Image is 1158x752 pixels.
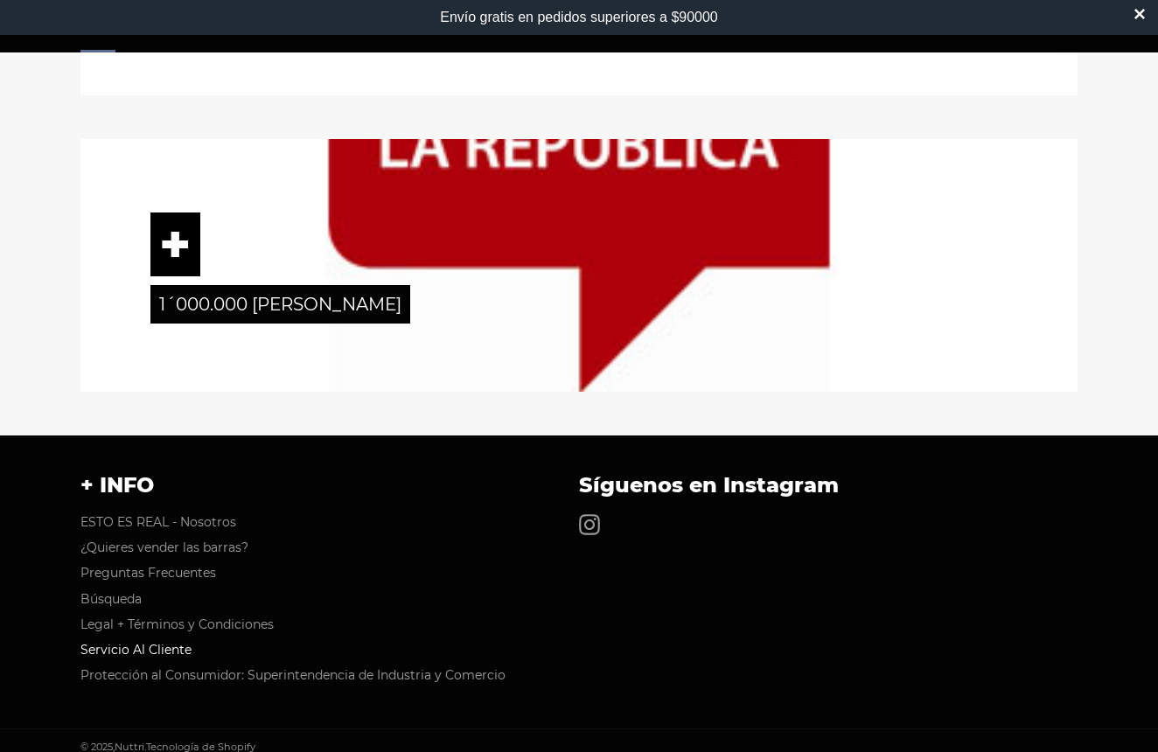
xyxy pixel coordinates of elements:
[80,642,192,658] a: Servicio Al Cliente
[80,591,142,607] a: Búsqueda
[80,540,248,555] a: ¿Quieres vender las barras?
[579,470,1060,499] h4: Síguenos en Instagram
[150,285,410,324] a: 1´000.000 [PERSON_NAME]
[80,470,562,499] h4: + INFO
[80,514,236,530] a: ESTO ES REAL - Nosotros
[150,212,200,276] a: +
[80,667,506,683] a: Protección al Consumidor: Superintendencia de Industria y Comercio
[80,616,274,632] a: Legal + Términos y Condiciones
[440,10,718,25] div: Envío gratis en pedidos superiores a $90000
[80,565,216,581] a: Preguntas Frecuentes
